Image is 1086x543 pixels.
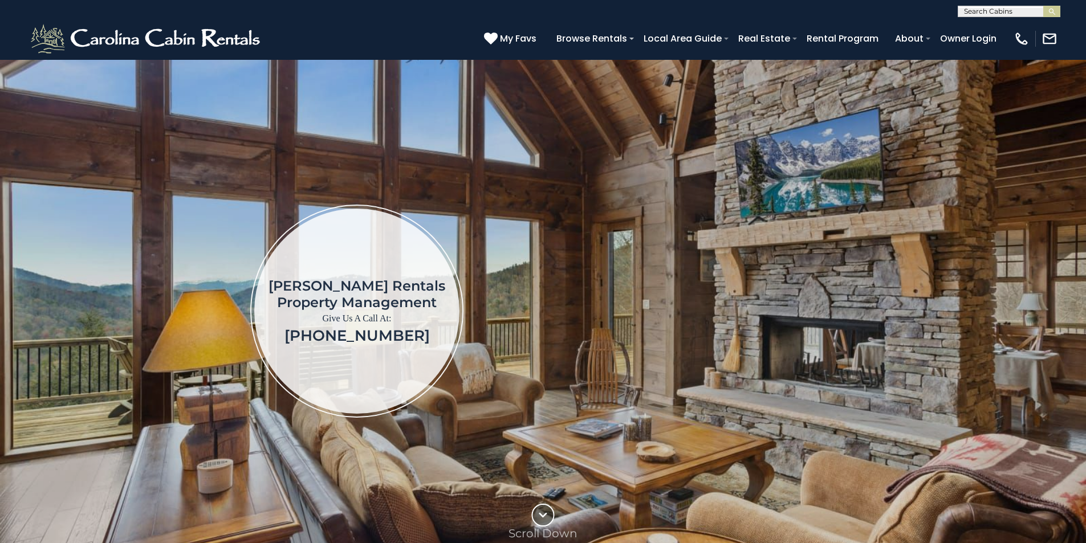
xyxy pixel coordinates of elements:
p: Give Us A Call At: [269,311,445,326]
img: mail-regular-white.png [1042,31,1057,47]
a: [PHONE_NUMBER] [284,326,430,345]
a: Local Area Guide [638,28,727,48]
a: About [889,28,929,48]
a: Rental Program [801,28,884,48]
img: phone-regular-white.png [1014,31,1030,47]
iframe: New Contact Form [647,93,1019,529]
a: Real Estate [733,28,796,48]
h1: [PERSON_NAME] Rentals Property Management [269,277,445,311]
img: White-1-2.png [29,22,265,56]
a: My Favs [484,31,539,46]
span: My Favs [500,31,536,46]
a: Browse Rentals [551,28,633,48]
a: Owner Login [934,28,1002,48]
p: Scroll Down [509,526,577,540]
